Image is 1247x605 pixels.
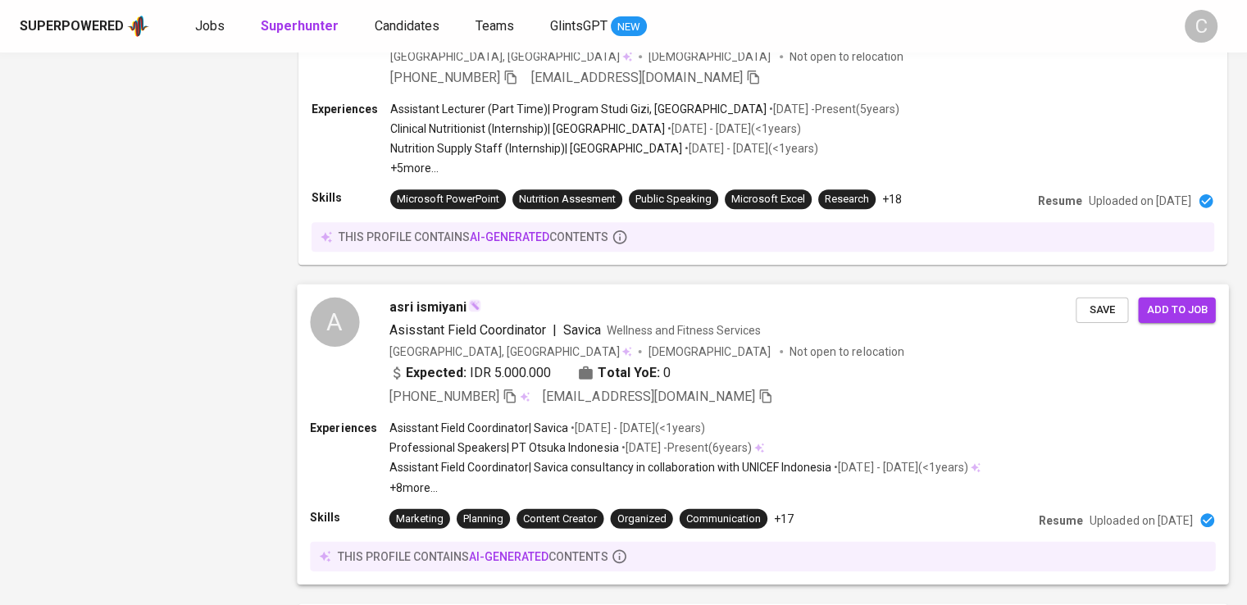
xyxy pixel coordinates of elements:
[389,459,832,475] p: Assistant Field Coordinator | Savica consultancy in collaboration with UNICEF Indonesia
[389,343,632,360] div: [GEOGRAPHIC_DATA], [GEOGRAPHIC_DATA]
[406,363,466,383] b: Expected:
[127,14,149,39] img: app logo
[375,16,443,37] a: Candidates
[20,17,124,36] div: Superpowered
[389,322,547,338] span: Asisstant Field Coordinator
[774,510,794,526] p: +17
[553,321,557,340] span: |
[470,230,549,243] span: AI-generated
[767,101,899,117] p: • [DATE] - Present ( 5 years )
[389,420,569,436] p: Asisstant Field Coordinator | Savica
[476,16,517,37] a: Teams
[390,140,682,157] p: Nutrition Supply Staff (Internship) | [GEOGRAPHIC_DATA]
[468,299,481,312] img: magic_wand.svg
[390,48,632,65] div: [GEOGRAPHIC_DATA], [GEOGRAPHIC_DATA]
[310,298,359,347] div: A
[312,189,390,206] p: Skills
[790,343,903,360] p: Not open to relocation
[825,192,869,207] div: Research
[195,16,228,37] a: Jobs
[882,191,902,207] p: +18
[463,511,503,526] div: Planning
[389,479,981,495] p: +8 more ...
[1089,193,1191,209] p: Uploaded on [DATE]
[606,324,761,337] span: Wellness and Fitness Services
[390,101,767,117] p: Assistant Lecturer (Part Time) | Program Studi Gizi, [GEOGRAPHIC_DATA]
[523,511,597,526] div: Content Creator
[519,192,616,207] div: Nutrition Assesment
[337,548,608,564] p: this profile contains contents
[611,19,647,35] span: NEW
[531,70,743,85] span: [EMAIL_ADDRESS][DOMAIN_NAME]
[389,298,466,317] span: asri ismiyani
[1039,512,1083,528] p: Resume
[649,48,773,65] span: [DEMOGRAPHIC_DATA]
[617,511,666,526] div: Organized
[390,160,899,176] p: +5 more ...
[310,420,389,436] p: Experiences
[563,322,601,338] span: Savica
[261,16,342,37] a: Superhunter
[389,389,499,404] span: [PHONE_NUMBER]
[312,101,390,117] p: Experiences
[635,192,712,207] div: Public Speaking
[731,192,805,207] div: Microsoft Excel
[831,459,967,475] p: • [DATE] - [DATE] ( <1 years )
[390,70,500,85] span: [PHONE_NUMBER]
[543,389,755,404] span: [EMAIL_ADDRESS][DOMAIN_NAME]
[396,511,444,526] div: Marketing
[1090,512,1192,528] p: Uploaded on [DATE]
[339,229,608,245] p: this profile contains contents
[686,511,761,526] div: Communication
[469,549,548,562] span: AI-generated
[298,284,1227,584] a: Aasri ismiyaniAsisstant Field Coordinator|SavicaWellness and Fitness Services[GEOGRAPHIC_DATA], [...
[665,121,801,137] p: • [DATE] - [DATE] ( <1 years )
[1138,298,1215,323] button: Add to job
[663,363,671,383] span: 0
[390,121,665,137] p: Clinical Nutritionist (Internship) | [GEOGRAPHIC_DATA]
[397,192,499,207] div: Microsoft PowerPoint
[618,439,751,456] p: • [DATE] - Present ( 6 years )
[310,508,389,525] p: Skills
[389,363,552,383] div: IDR 5.000.000
[1185,10,1217,43] div: C
[790,48,903,65] p: Not open to relocation
[261,18,339,34] b: Superhunter
[1038,193,1082,209] p: Resume
[1084,301,1120,320] span: Save
[375,18,439,34] span: Candidates
[476,18,514,34] span: Teams
[195,18,225,34] span: Jobs
[550,16,647,37] a: GlintsGPT NEW
[550,18,608,34] span: GlintsGPT
[1076,298,1128,323] button: Save
[1146,301,1207,320] span: Add to job
[20,14,149,39] a: Superpoweredapp logo
[649,343,773,360] span: [DEMOGRAPHIC_DATA]
[568,420,704,436] p: • [DATE] - [DATE] ( <1 years )
[682,140,818,157] p: • [DATE] - [DATE] ( <1 years )
[389,439,619,456] p: Professional Speakers | PT Otsuka Indonesia
[598,363,659,383] b: Total YoE:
